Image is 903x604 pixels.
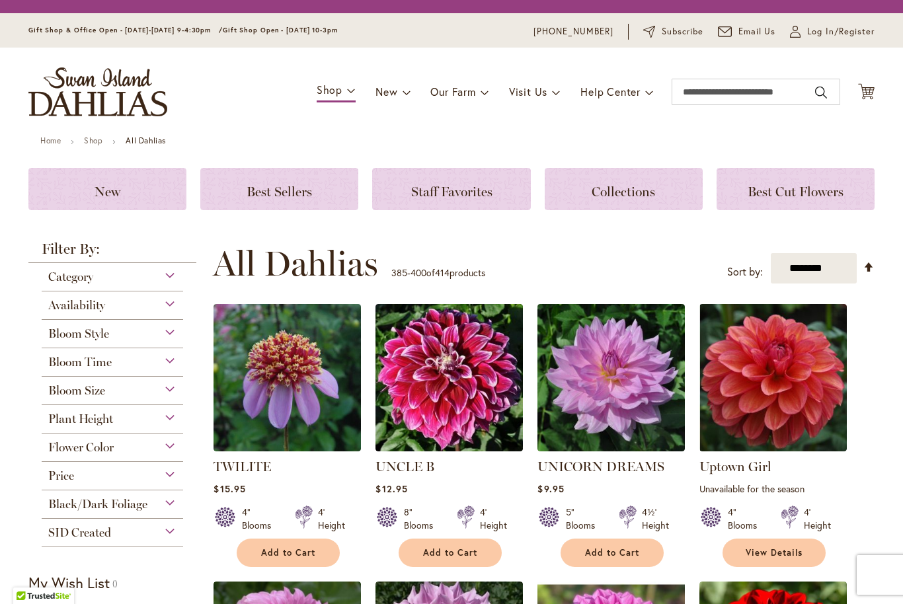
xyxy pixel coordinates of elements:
img: TWILITE [214,304,361,451]
button: Add to Cart [237,539,340,567]
div: 4½' Height [642,506,669,532]
a: Best Sellers [200,168,358,210]
span: View Details [746,547,803,558]
span: New [95,184,120,200]
strong: All Dahlias [126,135,166,145]
a: Log In/Register [790,25,875,38]
div: 4" Blooms [728,506,765,532]
div: 8" Blooms [404,506,441,532]
span: Help Center [580,85,641,98]
a: Best Cut Flowers [717,168,875,210]
label: Sort by: [727,260,763,284]
span: $15.95 [214,482,245,495]
button: Add to Cart [399,539,502,567]
img: Uptown Girl [699,304,847,451]
a: Shop [84,135,102,145]
span: 385 [391,266,407,279]
span: Price [48,469,74,483]
span: Black/Dark Foliage [48,497,147,511]
span: SID Created [48,525,111,540]
span: Add to Cart [585,547,639,558]
div: 4' Height [480,506,507,532]
div: 5" Blooms [566,506,603,532]
a: UNICORN DREAMS [537,441,685,454]
span: Log In/Register [807,25,875,38]
a: Subscribe [643,25,703,38]
span: 414 [435,266,450,279]
button: Add to Cart [561,539,664,567]
span: Availability [48,298,105,313]
p: Unavailable for the season [699,482,847,495]
span: $12.95 [375,482,407,495]
strong: My Wish List [28,573,110,592]
a: store logo [28,67,167,116]
span: Subscribe [662,25,703,38]
a: Uncle B [375,441,523,454]
p: - of products [391,262,485,283]
span: Flower Color [48,440,114,455]
span: Shop [317,83,342,96]
span: New [375,85,397,98]
span: Email Us [738,25,776,38]
span: Bloom Time [48,355,112,369]
span: Bloom Size [48,383,105,398]
span: Add to Cart [423,547,477,558]
a: Uptown Girl [699,441,847,454]
span: Best Cut Flowers [748,184,844,200]
span: Staff Favorites [411,184,492,200]
span: Add to Cart [261,547,315,558]
span: Collections [592,184,655,200]
span: Plant Height [48,412,113,426]
a: Home [40,135,61,145]
a: [PHONE_NUMBER] [533,25,613,38]
span: Gift Shop & Office Open - [DATE]-[DATE] 9-4:30pm / [28,26,223,34]
span: Best Sellers [247,184,312,200]
a: View Details [723,539,826,567]
img: UNICORN DREAMS [537,304,685,451]
strong: Filter By: [28,242,196,263]
a: Email Us [718,25,776,38]
iframe: Launch Accessibility Center [10,557,47,594]
a: UNCLE B [375,459,434,474]
a: Staff Favorites [372,168,530,210]
span: Our Farm [430,85,475,98]
div: 4' Height [804,506,831,532]
div: 4" Blooms [242,506,279,532]
a: Uptown Girl [699,459,771,474]
button: Search [815,82,827,103]
span: Bloom Style [48,326,109,341]
a: TWILITE [214,459,271,474]
span: Category [48,270,93,284]
a: Collections [545,168,703,210]
img: Uncle B [375,304,523,451]
div: 4' Height [318,506,345,532]
span: Visit Us [509,85,547,98]
a: TWILITE [214,441,361,454]
a: UNICORN DREAMS [537,459,664,474]
span: 400 [411,266,426,279]
a: New [28,168,186,210]
span: All Dahlias [213,244,378,283]
span: Gift Shop Open - [DATE] 10-3pm [223,26,338,34]
span: $9.95 [537,482,564,495]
